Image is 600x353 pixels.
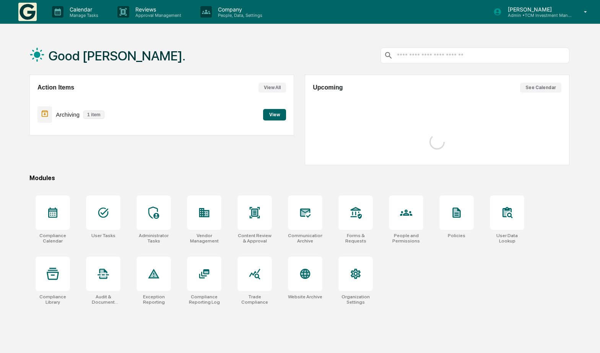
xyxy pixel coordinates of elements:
[37,84,74,91] h2: Action Items
[448,233,465,238] div: Policies
[288,294,322,299] div: Website Archive
[83,111,104,119] p: 1 item
[212,6,266,13] p: Company
[129,13,185,18] p: Approval Management
[313,84,343,91] h2: Upcoming
[263,109,286,120] button: View
[63,6,102,13] p: Calendar
[237,233,272,244] div: Content Review & Approval
[56,111,80,118] p: Archiving
[91,233,115,238] div: User Tasks
[18,3,37,21] img: logo
[86,294,120,305] div: Audit & Document Logs
[263,111,286,118] a: View
[520,83,561,93] button: See Calendar
[338,294,373,305] div: Organization Settings
[212,13,266,18] p: People, Data, Settings
[129,6,185,13] p: Reviews
[36,233,70,244] div: Compliance Calendar
[187,294,221,305] div: Compliance Reporting Log
[237,294,272,305] div: Trade Compliance
[29,174,569,182] div: Modules
[137,294,171,305] div: Exception Reporting
[36,294,70,305] div: Compliance Library
[502,13,573,18] p: Admin • TCM Investment Management
[63,13,102,18] p: Manage Tasks
[288,233,322,244] div: Communications Archive
[137,233,171,244] div: Administrator Tasks
[187,233,221,244] div: Vendor Management
[502,6,573,13] p: [PERSON_NAME]
[490,233,524,244] div: User Data Lookup
[338,233,373,244] div: Forms & Requests
[259,83,286,93] button: View All
[49,48,185,63] h1: Good [PERSON_NAME].
[389,233,423,244] div: People and Permissions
